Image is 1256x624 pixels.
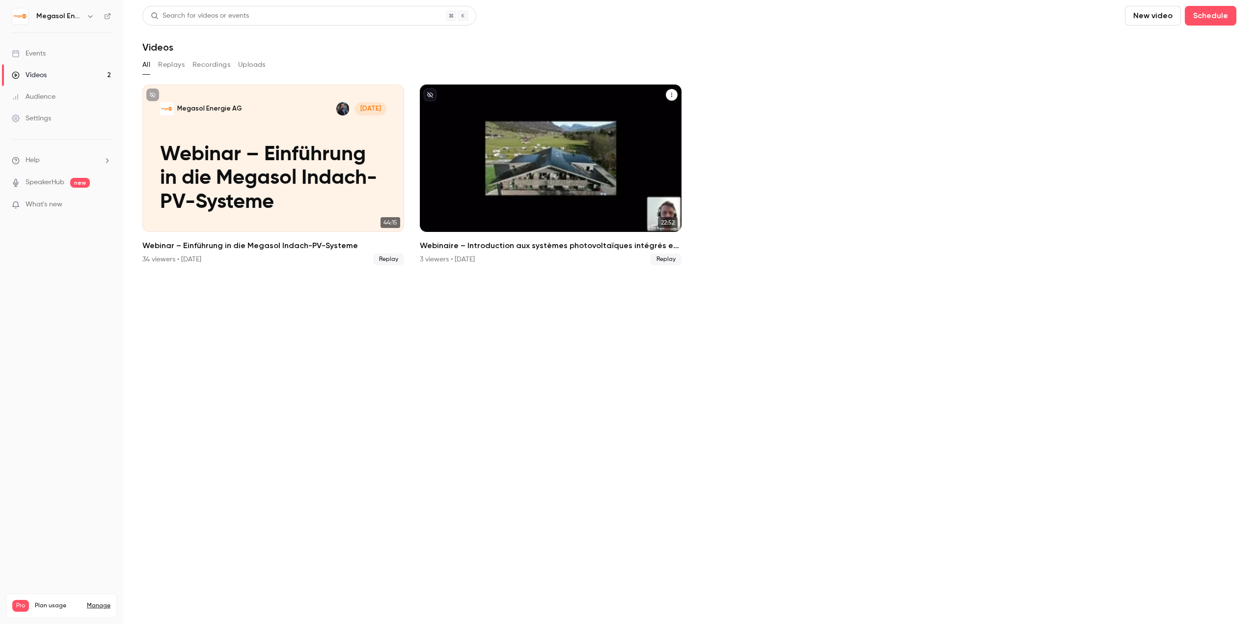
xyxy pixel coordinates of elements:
h6: Megasol Energie AG [36,11,82,21]
button: Replays [158,57,185,73]
span: Replay [373,254,404,265]
div: Videos [12,70,47,80]
li: help-dropdown-opener [12,155,111,166]
span: 22:52 [658,217,678,228]
button: Uploads [238,57,266,73]
span: Help [26,155,40,166]
h1: Videos [142,41,173,53]
span: 44:15 [381,217,400,228]
button: All [142,57,150,73]
h2: Webinaire – Introduction aux systèmes photovoltaïques intégrés en toiture Megasol [420,240,682,252]
button: unpublished [146,88,159,101]
span: What's new [26,199,62,210]
button: New video [1125,6,1181,26]
span: Pro [12,600,29,612]
div: Events [12,49,46,58]
div: Audience [12,92,55,102]
a: 22:52Webinaire – Introduction aux systèmes photovoltaïques intégrés en toiture Megasol3 viewers •... [420,85,682,265]
p: Megasol Energie AG [177,104,242,113]
a: Manage [87,602,110,610]
div: Settings [12,113,51,123]
p: Webinar – Einführung in die Megasol Indach-PV-Systeme [160,143,386,214]
button: unpublished [424,88,437,101]
li: Webinaire – Introduction aux systèmes photovoltaïques intégrés en toiture Megasol [420,85,682,265]
img: Webinar – Einführung in die Megasol Indach-PV-Systeme [160,102,173,115]
a: Webinar – Einführung in die Megasol Indach-PV-SystemeMegasol Energie AGDardan Arifaj[DATE]Webinar... [142,85,404,265]
span: Replay [651,254,682,265]
button: Recordings [192,57,230,73]
h2: Webinar – Einführung in die Megasol Indach-PV-Systeme [142,240,404,252]
span: Plan usage [35,602,81,610]
span: [DATE] [355,102,386,115]
div: Search for videos or events [151,11,249,21]
a: SpeakerHub [26,177,64,188]
span: new [70,178,90,188]
ul: Videos [142,85,1236,265]
img: Dardan Arifaj [336,102,350,115]
li: Webinar – Einführung in die Megasol Indach-PV-Systeme [142,85,404,265]
button: Schedule [1185,6,1236,26]
div: 3 viewers • [DATE] [420,255,475,264]
div: 34 viewers • [DATE] [142,255,201,264]
section: Videos [142,6,1236,618]
img: Megasol Energie AG [12,8,28,24]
